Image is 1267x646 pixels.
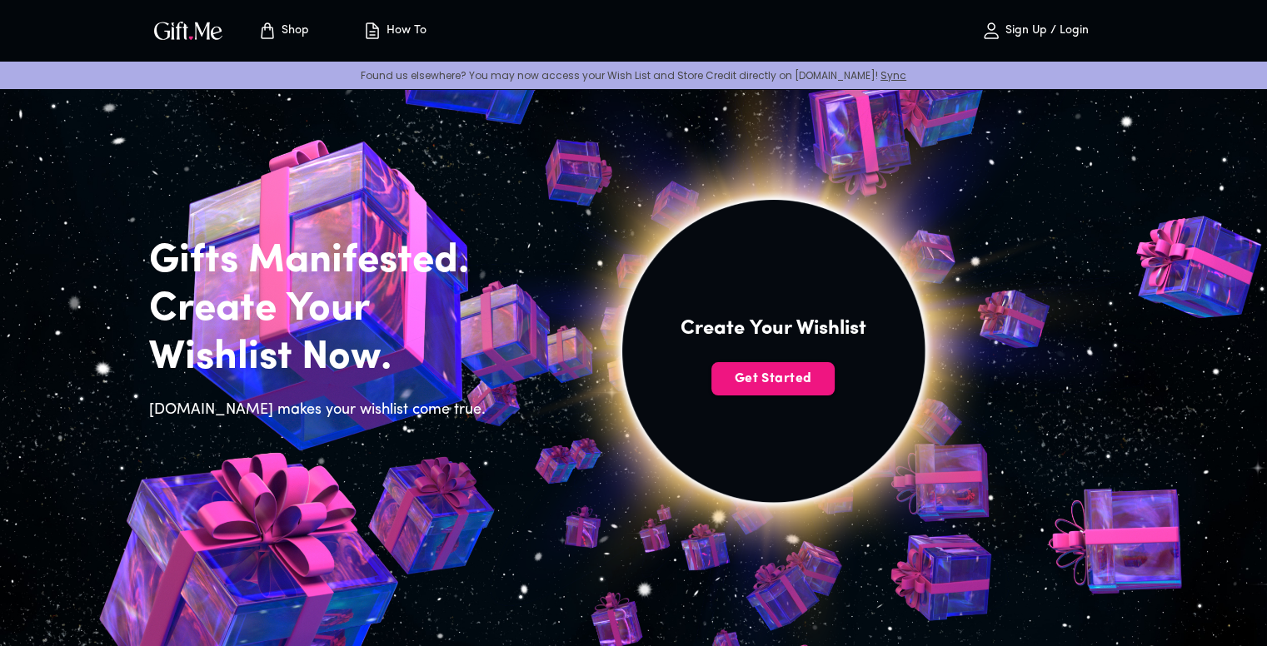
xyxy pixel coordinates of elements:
img: GiftMe Logo [151,18,226,42]
button: How To [349,4,441,57]
p: Found us elsewhere? You may now access your Wish List and Store Credit directly on [DOMAIN_NAME]! [13,68,1254,82]
button: GiftMe Logo [149,21,227,41]
a: Sync [880,68,906,82]
h2: Gifts Manifested. [149,237,496,286]
p: Sign Up / Login [1001,24,1089,38]
img: how-to.svg [362,21,382,41]
p: Shop [277,24,309,38]
button: Store page [237,4,329,57]
h2: Create Your [149,286,496,334]
button: Sign Up / Login [952,4,1119,57]
p: How To [382,24,426,38]
button: Get Started [711,362,835,395]
h2: Wishlist Now. [149,334,496,382]
span: Get Started [711,370,835,388]
h6: [DOMAIN_NAME] makes your wishlist come true. [149,399,496,422]
h4: Create Your Wishlist [681,316,866,342]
